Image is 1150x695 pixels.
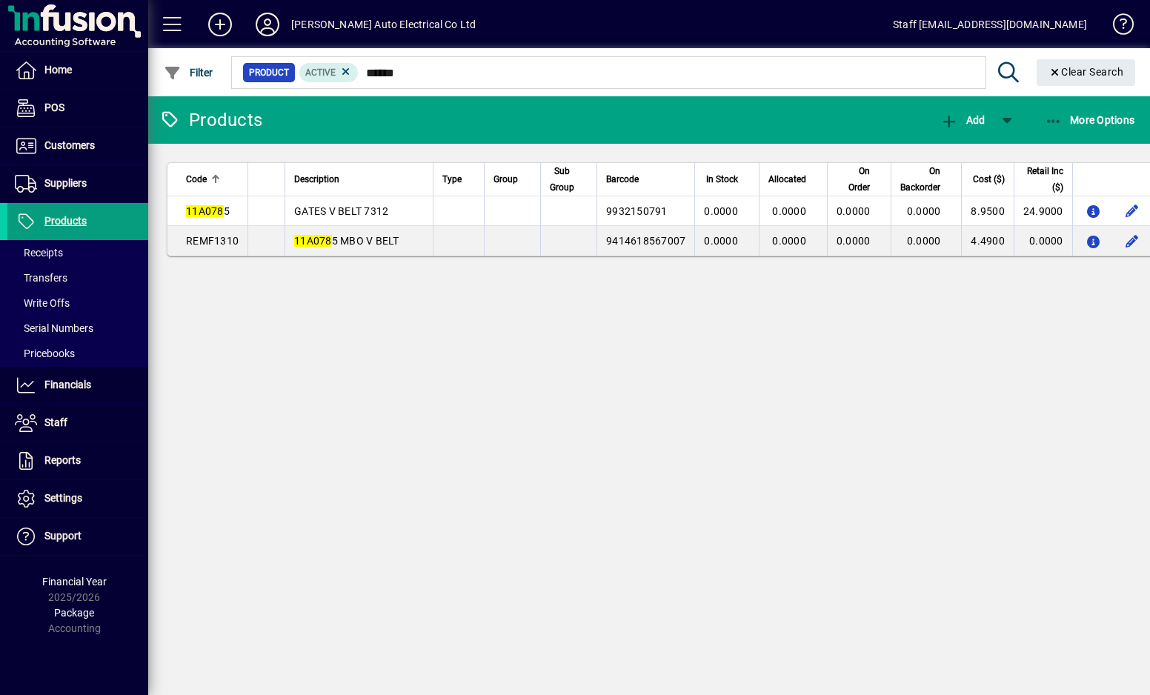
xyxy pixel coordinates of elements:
[159,108,262,132] div: Products
[1048,66,1124,78] span: Clear Search
[442,171,462,187] span: Type
[7,127,148,164] a: Customers
[606,171,639,187] span: Barcode
[7,367,148,404] a: Financials
[772,205,806,217] span: 0.0000
[294,235,399,247] span: 5 MBO V BELT
[15,247,63,259] span: Receipts
[244,11,291,38] button: Profile
[44,64,72,76] span: Home
[294,235,332,247] em: 11A078
[1045,114,1135,126] span: More Options
[249,65,289,80] span: Product
[1014,196,1072,226] td: 24.9000
[7,480,148,517] a: Settings
[7,405,148,442] a: Staff
[7,165,148,202] a: Suppliers
[900,163,940,196] span: On Backorder
[15,347,75,359] span: Pricebooks
[7,265,148,290] a: Transfers
[937,107,988,133] button: Add
[186,205,224,217] em: 11A078
[961,196,1014,226] td: 8.9500
[54,607,94,619] span: Package
[164,67,213,79] span: Filter
[940,114,985,126] span: Add
[772,235,806,247] span: 0.0000
[44,379,91,390] span: Financials
[493,171,531,187] div: Group
[907,205,941,217] span: 0.0000
[606,205,668,217] span: 9932150791
[837,235,871,247] span: 0.0000
[1120,199,1144,223] button: Edit
[305,67,336,78] span: Active
[7,316,148,341] a: Serial Numbers
[44,492,82,504] span: Settings
[837,163,884,196] div: On Order
[1041,107,1139,133] button: More Options
[44,454,81,466] span: Reports
[7,90,148,127] a: POS
[44,215,87,227] span: Products
[961,226,1014,256] td: 4.4900
[15,322,93,334] span: Serial Numbers
[7,442,148,479] a: Reports
[1102,3,1131,51] a: Knowledge Base
[186,235,239,247] span: REMF1310
[7,52,148,89] a: Home
[606,235,685,247] span: 9414618567007
[893,13,1087,36] div: Staff [EMAIL_ADDRESS][DOMAIN_NAME]
[704,205,738,217] span: 0.0000
[44,530,82,542] span: Support
[837,163,871,196] span: On Order
[44,102,64,113] span: POS
[706,171,738,187] span: In Stock
[442,171,475,187] div: Type
[973,171,1005,187] span: Cost ($)
[493,171,518,187] span: Group
[186,171,239,187] div: Code
[15,297,70,309] span: Write Offs
[7,240,148,265] a: Receipts
[768,171,820,187] div: Allocated
[44,416,67,428] span: Staff
[186,205,230,217] span: 5
[42,576,107,588] span: Financial Year
[900,163,954,196] div: On Backorder
[186,171,207,187] span: Code
[768,171,806,187] span: Allocated
[7,341,148,366] a: Pricebooks
[704,171,751,187] div: In Stock
[550,163,588,196] div: Sub Group
[294,205,388,217] span: GATES V BELT 7312
[1014,226,1072,256] td: 0.0000
[1023,163,1063,196] span: Retail Inc ($)
[44,139,95,151] span: Customers
[299,63,359,82] mat-chip: Activation Status: Active
[704,235,738,247] span: 0.0000
[15,272,67,284] span: Transfers
[294,171,424,187] div: Description
[606,171,685,187] div: Barcode
[160,59,217,86] button: Filter
[44,177,87,189] span: Suppliers
[837,205,871,217] span: 0.0000
[196,11,244,38] button: Add
[550,163,574,196] span: Sub Group
[291,13,476,36] div: [PERSON_NAME] Auto Electrical Co Ltd
[907,235,941,247] span: 0.0000
[1120,229,1144,253] button: Edit
[294,171,339,187] span: Description
[1037,59,1136,86] button: Clear
[7,290,148,316] a: Write Offs
[7,518,148,555] a: Support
